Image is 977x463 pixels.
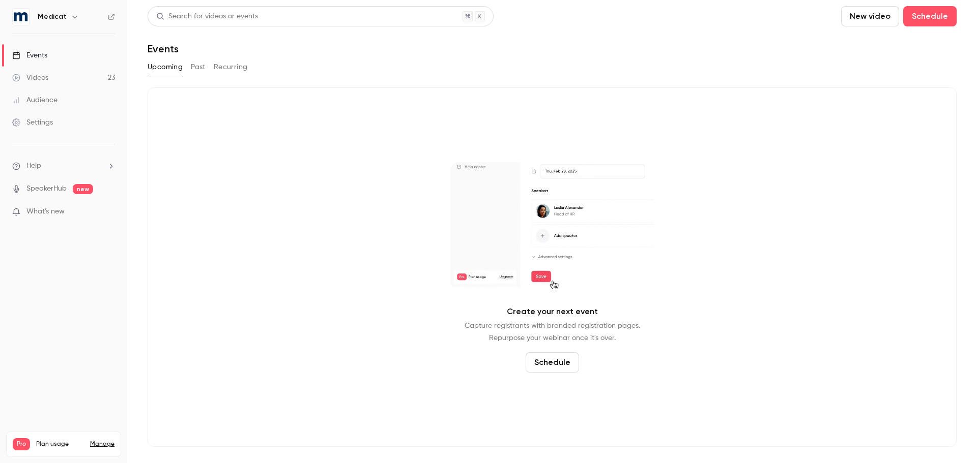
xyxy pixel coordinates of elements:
[465,320,640,344] p: Capture registrants with branded registration pages. Repurpose your webinar once it's over.
[148,59,183,75] button: Upcoming
[507,305,598,318] p: Create your next event
[12,50,47,60] div: Events
[103,207,115,217] iframe: Noticeable Trigger
[526,352,579,373] button: Schedule
[841,6,899,26] button: New video
[90,440,114,448] a: Manage
[156,11,258,22] div: Search for videos or events
[13,438,30,450] span: Pro
[148,43,179,55] h1: Events
[26,183,67,194] a: SpeakerHub
[903,6,957,26] button: Schedule
[214,59,248,75] button: Recurring
[26,161,41,171] span: Help
[26,206,65,217] span: What's new
[12,117,53,128] div: Settings
[12,161,115,171] li: help-dropdown-opener
[36,440,84,448] span: Plan usage
[12,73,48,83] div: Videos
[73,184,93,194] span: new
[38,12,67,22] h6: Medicat
[12,95,58,105] div: Audience
[191,59,206,75] button: Past
[13,9,29,25] img: Medicat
